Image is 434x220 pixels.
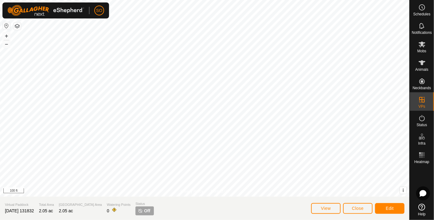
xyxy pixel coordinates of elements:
[3,22,10,30] button: Reset Map
[59,202,102,207] span: [GEOGRAPHIC_DATA] Area
[403,188,404,193] span: i
[410,201,434,218] a: Help
[7,5,84,16] img: Gallagher Logo
[59,208,73,213] span: 2.05 ac
[311,203,341,214] button: View
[211,189,229,194] a: Contact Us
[138,208,143,213] img: turn-off
[343,203,373,214] button: Close
[375,203,405,214] button: Edit
[412,86,431,90] span: Neckbands
[386,206,394,211] span: Edit
[417,49,426,53] span: Mobs
[14,22,21,30] button: Map Layers
[39,202,54,207] span: Total Area
[400,187,407,194] button: i
[413,12,430,16] span: Schedules
[352,206,364,211] span: Close
[418,142,425,145] span: Infra
[412,31,432,34] span: Notifications
[107,208,109,213] span: 0
[5,208,34,213] span: [DATE] 131832
[414,160,429,164] span: Heatmap
[5,202,34,207] span: Virtual Paddock
[418,212,426,216] span: Help
[321,206,331,211] span: View
[144,208,150,214] span: Off
[96,7,102,14] span: SO
[415,68,428,71] span: Animals
[180,189,203,194] a: Privacy Policy
[135,201,154,206] span: Status
[3,40,10,48] button: –
[416,123,427,127] span: Status
[39,208,53,213] span: 2.05 ac
[107,202,131,207] span: Watering Points
[3,32,10,40] button: +
[418,105,425,108] span: VPs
